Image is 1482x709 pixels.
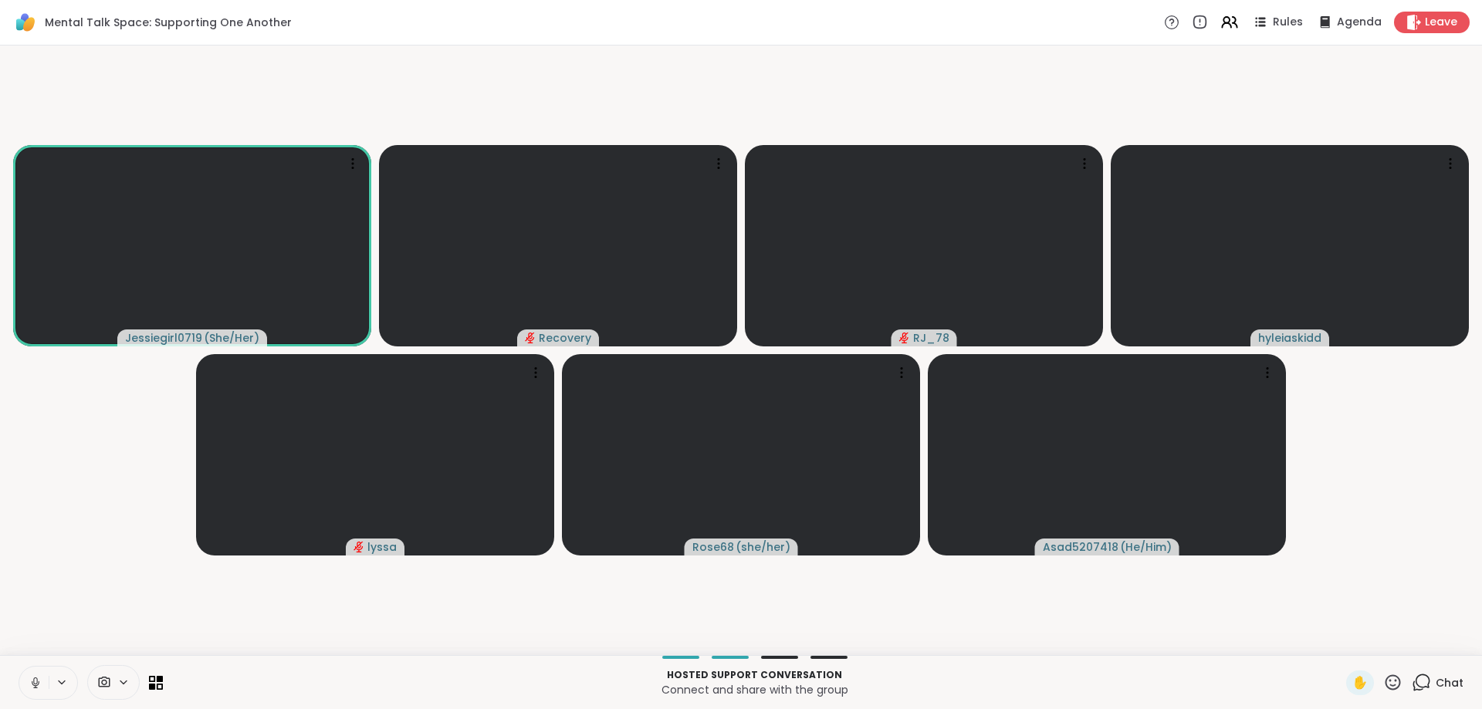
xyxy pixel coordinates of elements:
[1425,15,1457,30] span: Leave
[125,330,202,346] span: Jessiegirl0719
[525,333,536,343] span: audio-muted
[172,668,1337,682] p: Hosted support conversation
[1436,675,1463,690] span: Chat
[736,539,790,555] span: ( she/her )
[1273,15,1303,30] span: Rules
[1258,330,1321,346] span: hyleiaskidd
[1120,539,1172,555] span: ( He/Him )
[354,542,364,552] span: audio-muted
[204,330,259,346] span: ( She/Her )
[1337,15,1382,30] span: Agenda
[172,682,1337,697] p: Connect and share with the group
[692,539,734,555] span: Rose68
[45,15,292,30] span: Mental Talk Space: Supporting One Another
[1043,539,1118,555] span: Asad5207418
[913,330,949,346] span: RJ_78
[539,330,591,346] span: Recovery
[12,9,39,35] img: ShareWell Logomark
[1352,674,1368,692] span: ✋
[899,333,910,343] span: audio-muted
[367,539,397,555] span: lyssa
